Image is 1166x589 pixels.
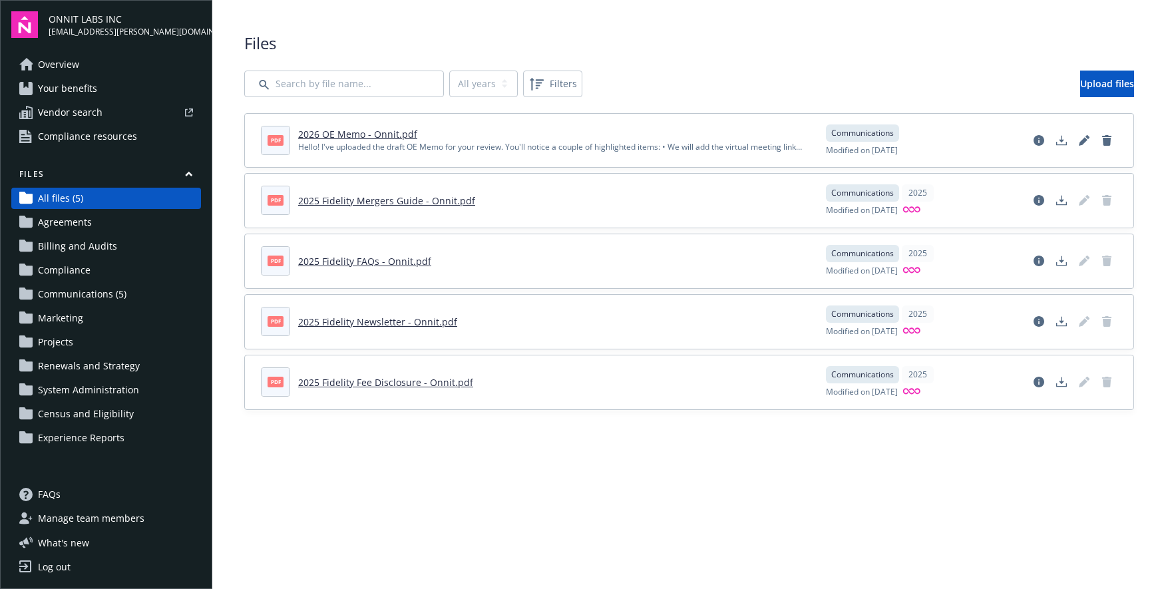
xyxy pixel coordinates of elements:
span: Communications [831,369,894,381]
span: Communications [831,308,894,320]
span: Delete document [1096,311,1117,332]
span: Modified on [DATE] [826,204,898,217]
button: ONNIT LABS INC[EMAIL_ADDRESS][PERSON_NAME][DOMAIN_NAME] [49,11,201,38]
span: Edit document [1073,190,1095,211]
span: Marketing [38,307,83,329]
a: View file details [1028,250,1050,272]
span: [EMAIL_ADDRESS][PERSON_NAME][DOMAIN_NAME] [49,26,201,38]
a: FAQs [11,484,201,505]
span: FAQs [38,484,61,505]
span: Communications [831,248,894,260]
a: 2025 Fidelity FAQs - Onnit.pdf [298,255,431,268]
a: Marketing [11,307,201,329]
span: What ' s new [38,536,89,550]
span: Upload files [1080,77,1134,90]
span: Compliance [38,260,91,281]
a: View file details [1028,130,1050,151]
a: Edit document [1073,130,1095,151]
span: Filters [550,77,577,91]
span: Experience Reports [38,427,124,449]
span: pdf [268,316,284,326]
a: Communications (5) [11,284,201,305]
a: Upload files [1080,71,1134,97]
a: 2025 Fidelity Mergers Guide - Onnit.pdf [298,194,475,207]
a: Download document [1051,190,1072,211]
span: System Administration [38,379,139,401]
a: All files (5) [11,188,201,209]
div: 2025 [902,245,934,262]
a: Delete document [1096,130,1117,151]
a: Download document [1051,250,1072,272]
span: Billing and Audits [38,236,117,257]
span: Files [244,32,1134,55]
a: System Administration [11,379,201,401]
span: Edit document [1073,311,1095,332]
span: pdf [268,256,284,266]
span: Modified on [DATE] [826,144,898,156]
span: Agreements [38,212,92,233]
span: Edit document [1073,371,1095,393]
div: Hello! I've uploaded the draft OE Memo for your review. You'll notice a couple of highlighted ite... [298,141,810,153]
a: View file details [1028,190,1050,211]
div: 2025 [902,184,934,202]
a: Manage team members [11,508,201,529]
a: Experience Reports [11,427,201,449]
span: Your benefits [38,78,97,99]
span: Delete document [1096,250,1117,272]
span: Manage team members [38,508,144,529]
span: Renewals and Strategy [38,355,140,377]
span: ONNIT LABS INC [49,12,201,26]
span: pdf [268,377,284,387]
a: Projects [11,331,201,353]
span: Projects [38,331,73,353]
a: 2025 Fidelity Newsletter - Onnit.pdf [298,315,457,328]
a: Census and Eligibility [11,403,201,425]
button: What's new [11,536,110,550]
span: pdf [268,195,284,205]
div: 2025 [902,366,934,383]
a: Billing and Audits [11,236,201,257]
span: Delete document [1096,190,1117,211]
span: Compliance resources [38,126,137,147]
span: Modified on [DATE] [826,325,898,338]
input: Search by file name... [244,71,444,97]
a: Compliance resources [11,126,201,147]
a: Download document [1051,371,1072,393]
span: Edit document [1073,250,1095,272]
img: navigator-logo.svg [11,11,38,38]
a: View file details [1028,311,1050,332]
a: Vendor search [11,102,201,123]
a: Download document [1051,130,1072,151]
a: View file details [1028,371,1050,393]
span: Communications [831,127,894,139]
a: Renewals and Strategy [11,355,201,377]
span: Overview [38,54,79,75]
div: Log out [38,556,71,578]
span: All files (5) [38,188,83,209]
span: Communications [831,187,894,199]
a: Overview [11,54,201,75]
a: Download document [1051,311,1072,332]
a: 2026 OE Memo - Onnit.pdf [298,128,417,140]
a: Your benefits [11,78,201,99]
button: Filters [523,71,582,97]
span: Census and Eligibility [38,403,134,425]
a: 2025 Fidelity Fee Disclosure - Onnit.pdf [298,376,473,389]
span: Vendor search [38,102,102,123]
button: Files [11,168,201,185]
span: Communications (5) [38,284,126,305]
div: 2025 [902,305,934,323]
a: Agreements [11,212,201,233]
span: Modified on [DATE] [826,386,898,399]
span: Modified on [DATE] [826,265,898,278]
span: Filters [526,73,580,95]
span: Delete document [1096,371,1117,393]
a: Compliance [11,260,201,281]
